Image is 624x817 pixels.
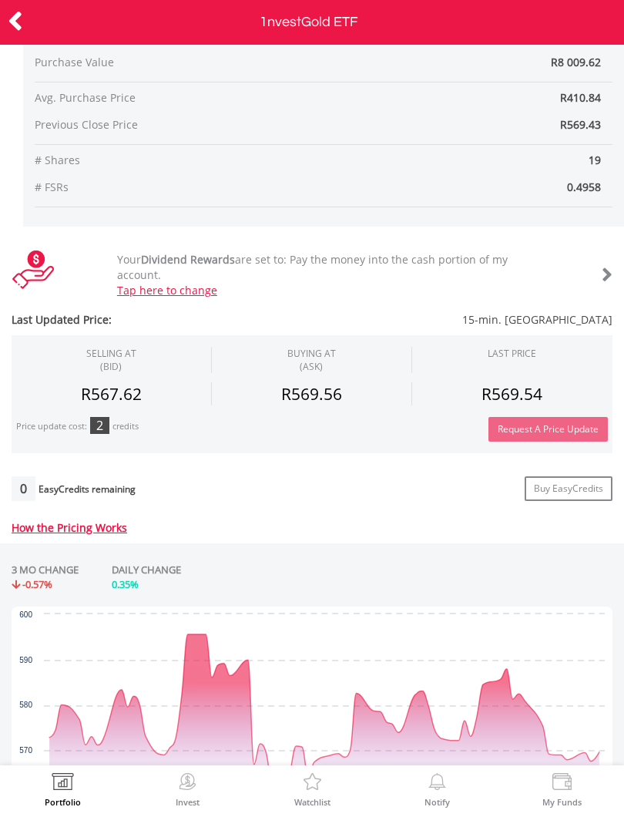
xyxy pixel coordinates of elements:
[481,383,542,405] span: R569.54
[16,421,87,432] div: Price update cost:
[35,90,324,106] span: Avg. Purchase Price
[90,417,109,434] div: 2
[141,252,235,267] b: Dividend Rewards
[287,347,336,373] span: BUYING AT
[560,90,601,105] span: R410.84
[300,773,324,795] img: Watchlist
[176,798,200,806] label: Invest
[117,283,217,298] a: Tap here to change
[551,55,601,69] span: R8 009.62
[12,476,35,501] div: 0
[45,798,81,806] label: Portfolio
[35,117,324,133] span: Previous Close Price
[35,55,276,70] span: Purchase Value
[324,153,612,168] span: 19
[424,798,450,806] label: Notify
[262,312,612,328] span: 15-min. [GEOGRAPHIC_DATA]
[12,520,127,535] a: How the Pricing Works
[424,773,450,806] a: Notify
[287,360,336,373] span: (ASK)
[550,773,574,795] img: View Funds
[12,563,79,577] div: 3 MO CHANGE
[324,180,612,195] span: 0.4958
[106,252,521,298] div: Your are set to: Pay the money into the cash portion of my account.
[39,484,136,497] div: EasyCredits remaining
[560,117,601,132] span: R569.43
[19,610,32,619] text: 600
[45,773,81,806] a: Portfolio
[35,180,324,195] span: # FSRs
[281,383,342,405] span: R569.56
[176,773,200,795] img: Invest Now
[488,347,536,360] div: LAST PRICE
[112,577,139,591] span: 0.35%
[51,773,75,795] img: View Portfolio
[488,417,608,442] button: Request A Price Update
[294,798,330,806] label: Watchlist
[86,347,136,373] div: SELLING AT
[12,312,262,328] span: Last Updated Price:
[542,798,582,806] label: My Funds
[425,773,449,795] img: View Notifications
[112,421,139,432] div: credits
[525,476,612,501] a: Buy EasyCredits
[19,701,32,709] text: 580
[542,773,582,806] a: My Funds
[19,656,32,664] text: 590
[35,153,324,168] span: # Shares
[176,773,200,806] a: Invest
[19,746,32,755] text: 570
[22,577,52,591] span: -0.57%
[86,360,136,373] span: (BID)
[294,773,330,806] a: Watchlist
[81,383,142,405] span: R567.62
[112,563,237,577] div: DAILY CHANGE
